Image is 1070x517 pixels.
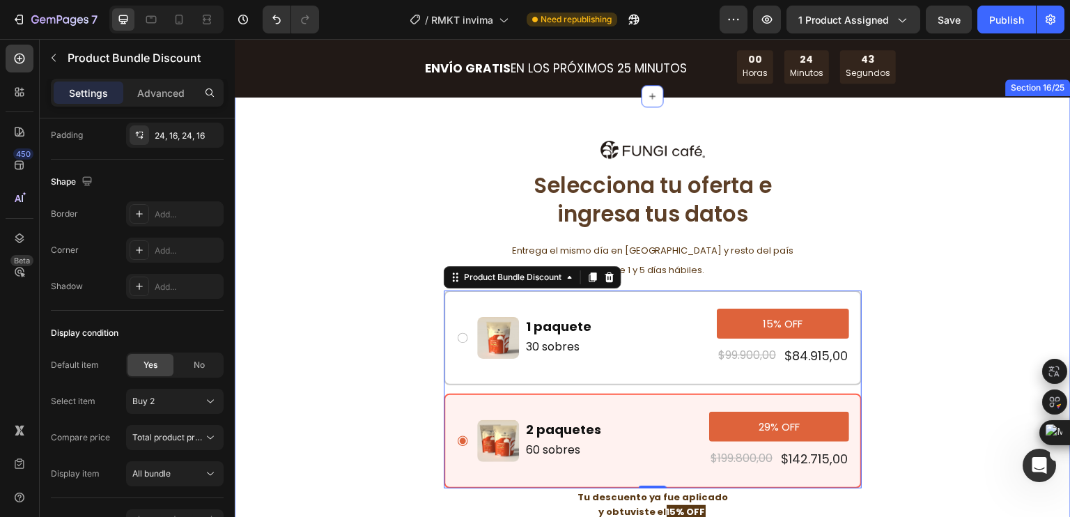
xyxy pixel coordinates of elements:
span: Entrega el mismo día en [GEOGRAPHIC_DATA] y resto del país [277,205,559,218]
button: Publish [977,6,1036,33]
span: Total product price [132,432,207,442]
div: Display item [51,468,100,480]
button: Buy 2 [126,389,224,414]
p: 60 sobres [291,401,366,422]
span: No [194,359,205,371]
button: 7 [6,6,104,33]
div: Display condition [51,327,118,339]
img: fungi_2_doypack.webp [242,381,284,423]
div: Undo/Redo [263,6,319,33]
div: Shadow [51,280,83,293]
div: Shape [51,173,95,192]
div: 24, 16, 24, 16 [155,130,220,142]
pre: 29% OFF [515,373,573,403]
div: Publish [989,13,1024,27]
div: $142.715,00 [545,410,614,429]
strong: Tu descuento ya fue aplicado [343,452,494,465]
div: Product Bundle Discount [226,232,329,245]
button: All bundle [126,461,224,486]
span: Need republishing [541,13,612,26]
span: / [425,13,428,27]
p: 2 paquetes [291,383,366,399]
div: $199.800,00 [474,408,539,431]
button: 1 product assigned [786,6,920,33]
p: 7 [91,11,98,28]
img: fungi_1_doypack.webp [242,278,284,320]
h2: Selecciona tu oferta e ingresa tus datos [279,131,557,190]
strong: 15% OFF [432,466,471,479]
img: logo_fungi4-04.webp [366,102,470,120]
div: Add... [155,281,220,293]
div: Corner [51,244,79,256]
span: All bundle [132,468,171,479]
div: Section 16/25 [774,43,833,55]
div: Add... [155,208,220,221]
strong: y obtuviste el [364,466,432,479]
p: Advanced [137,86,185,100]
span: Yes [144,359,157,371]
p: 30 sobres [291,298,357,318]
iframe: Design area [235,39,1070,517]
p: Settings [69,86,108,100]
p: Product Bundle Discount [68,49,218,66]
div: Default item [51,359,99,371]
span: RMKT invima [431,13,493,27]
span: entre 1 y 5 días hábiles. [366,224,470,238]
iframe: Intercom live chat [1023,449,1056,482]
div: 450 [13,148,33,160]
div: Compare price [51,431,110,444]
div: Border [51,208,78,220]
pre: 15% OFF [520,270,577,300]
div: $99.900,00 [482,305,543,328]
div: Beta [10,255,33,266]
button: Save [926,6,972,33]
button: Total product price [126,425,224,450]
span: 1 product assigned [798,13,889,27]
p: 1 paquete [291,279,357,295]
span: Save [938,14,961,26]
span: Buy 2 [132,395,155,408]
div: Add... [155,245,220,257]
div: $84.915,00 [548,307,614,326]
div: Padding [51,129,83,141]
div: Select item [51,395,95,408]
